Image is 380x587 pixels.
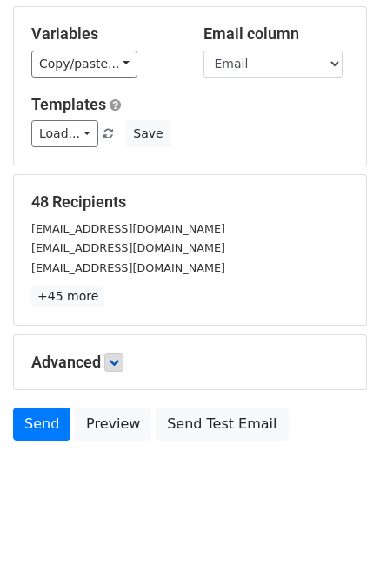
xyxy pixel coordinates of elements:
a: Preview [75,408,151,441]
a: Copy/paste... [31,51,137,78]
small: [EMAIL_ADDRESS][DOMAIN_NAME] [31,261,225,274]
small: [EMAIL_ADDRESS][DOMAIN_NAME] [31,222,225,235]
a: +45 more [31,286,104,307]
a: Load... [31,120,98,147]
small: [EMAIL_ADDRESS][DOMAIN_NAME] [31,241,225,254]
a: Send [13,408,70,441]
a: Templates [31,95,106,113]
div: أداة الدردشة [293,503,380,587]
button: Save [125,120,170,147]
h5: Email column [203,24,350,44]
h5: Variables [31,24,177,44]
a: Send Test Email [156,408,288,441]
h5: Advanced [31,353,349,372]
iframe: Chat Widget [293,503,380,587]
h5: 48 Recipients [31,192,349,212]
